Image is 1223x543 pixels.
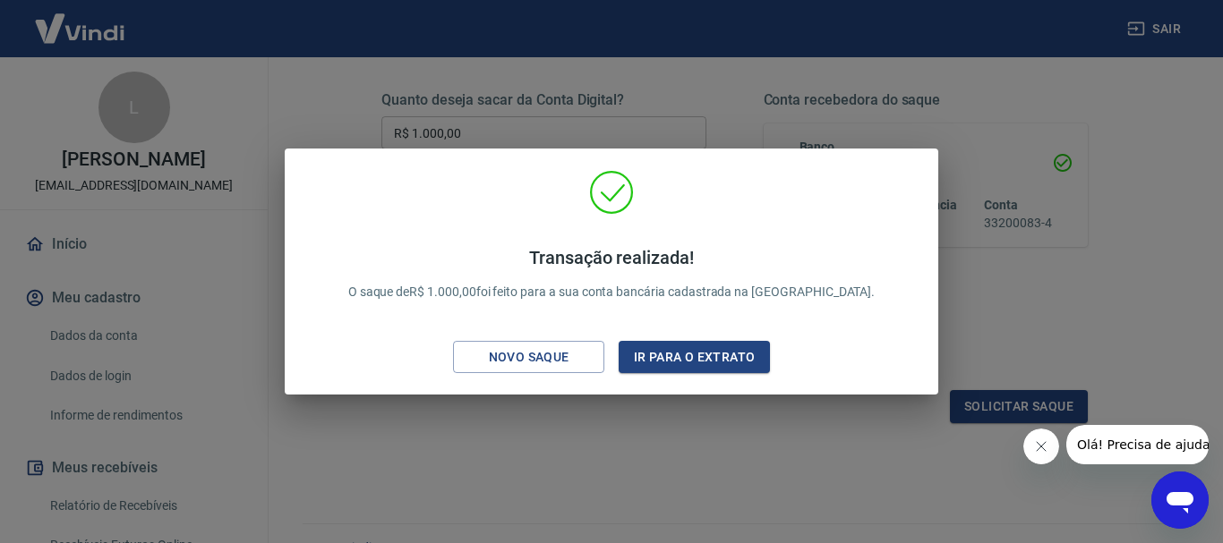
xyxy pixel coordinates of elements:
iframe: Botão para abrir a janela de mensagens [1151,471,1209,529]
h4: Transação realizada! [348,247,876,268]
p: O saque de R$ 1.000,00 foi feito para a sua conta bancária cadastrada na [GEOGRAPHIC_DATA]. [348,247,876,301]
span: Olá! Precisa de ajuda? [11,13,150,27]
button: Novo saque [453,341,604,374]
div: Novo saque [467,346,591,369]
iframe: Mensagem da empresa [1066,425,1209,464]
button: Ir para o extrato [619,341,770,374]
iframe: Fechar mensagem [1023,428,1059,464]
